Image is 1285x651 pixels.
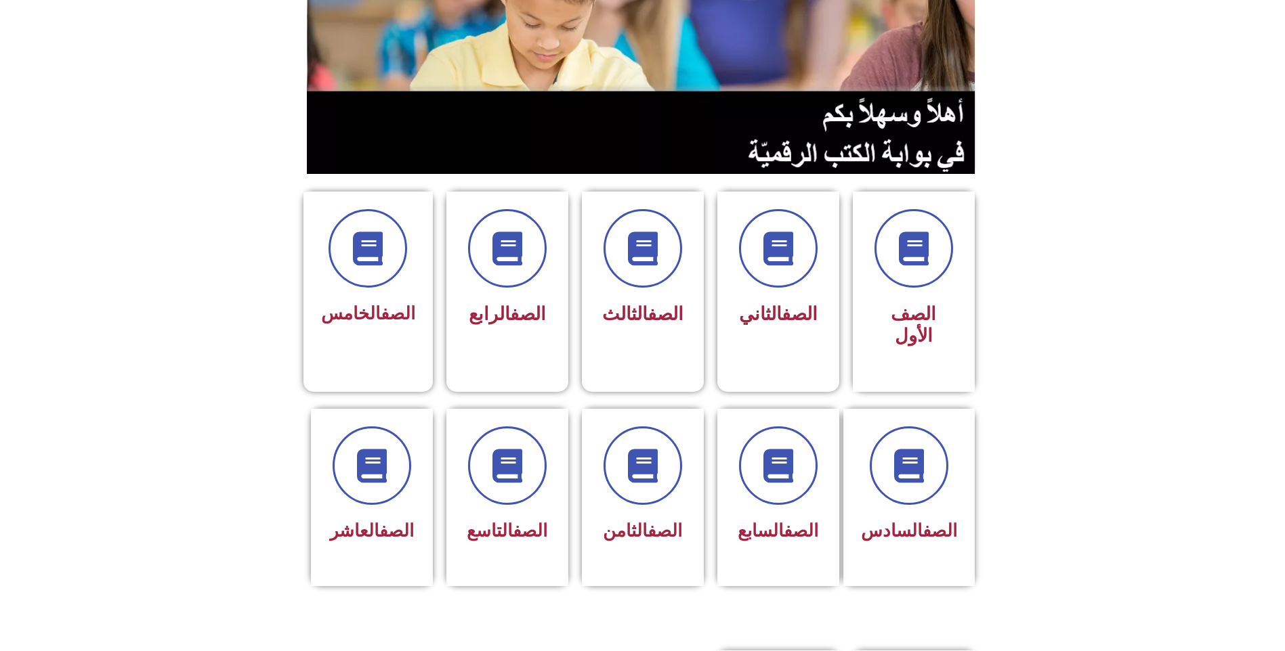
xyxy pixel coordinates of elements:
[861,520,957,541] span: السادس
[784,520,818,541] a: الصف
[330,520,414,541] span: العاشر
[738,520,818,541] span: السابع
[379,520,414,541] a: الصف
[782,303,818,325] a: الصف
[648,303,683,325] a: الصف
[381,303,415,323] a: الصف
[891,303,936,346] span: الصف الأول
[510,303,546,325] a: الصف
[321,303,415,323] span: الخامس
[467,520,547,541] span: التاسع
[648,520,682,541] a: الصف
[739,303,818,325] span: الثاني
[603,520,682,541] span: الثامن
[923,520,957,541] a: الصف
[469,303,546,325] span: الرابع
[513,520,547,541] a: الصف
[602,303,683,325] span: الثالث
